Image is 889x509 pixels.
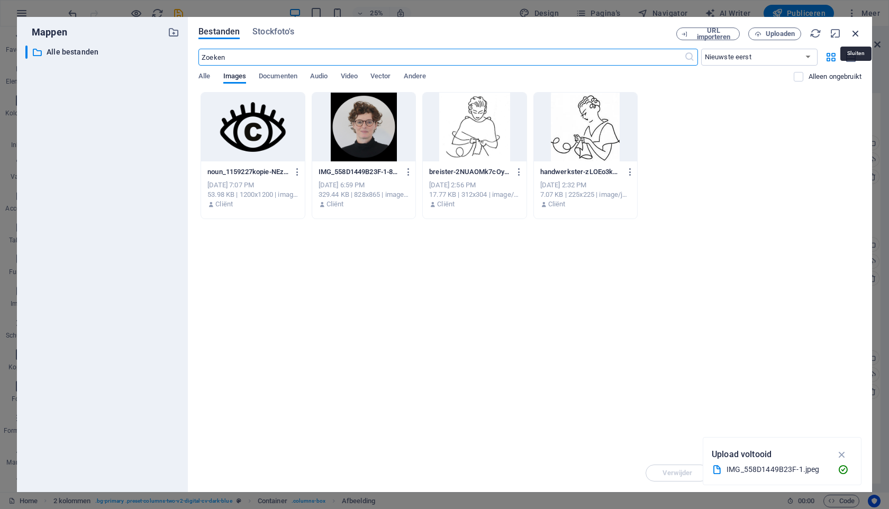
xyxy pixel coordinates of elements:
div: 53.98 KB | 1200x1200 | image/png [207,190,298,199]
span: Stockfoto's [252,25,294,38]
button: Uploaden [748,28,801,40]
p: noun_1159227kopie-NEzhvTKQFfppp5c7lsM73g.png [207,167,288,177]
p: handwerkster-zLOEo3kuT9HYJFJgkpKCJw.jpeg [540,167,621,177]
p: Cliënt [215,199,233,209]
span: Andere [404,70,427,85]
p: Laat alleen bestanden zien die nog niet op de website worden gebruikt. Bestanden die tijdens deze... [809,72,861,81]
span: Documenten [259,70,297,85]
div: [DATE] 2:56 PM [429,180,520,190]
p: Mappen [25,25,67,39]
i: Minimaliseren [830,28,841,39]
div: ​ [25,46,28,59]
span: URL importeren [692,28,735,40]
p: Upload voltooid [712,448,772,461]
p: Cliënt [437,199,455,209]
span: Alle [198,70,210,85]
p: Cliënt [326,199,344,209]
p: Cliënt [548,199,566,209]
div: [DATE] 7:07 PM [207,180,298,190]
div: [DATE] 2:32 PM [540,180,631,190]
span: Video [341,70,358,85]
i: Opnieuw laden [810,28,821,39]
button: URL importeren [676,28,740,40]
span: Bestanden [198,25,240,38]
span: Vector [370,70,391,85]
div: 7.07 KB | 225x225 | image/jpeg [540,190,631,199]
i: Nieuwe map aanmaken [168,26,179,38]
span: Audio [310,70,328,85]
div: 17.77 KB | 312x304 | image/jpeg [429,190,520,199]
input: Zoeken [198,49,684,66]
div: 329.44 KB | 828x865 | image/jpeg [319,190,409,199]
p: IMG_558D1449B23F-1-8Em8q7cpJIIsOIP4mnYhBg.jpeg [319,167,400,177]
span: Images [223,70,247,85]
p: breister-2NUAOMk7cOyelPBiXGoRMw.jpg [429,167,510,177]
div: IMG_558D1449B23F-1.jpeg [727,463,829,476]
span: Uploaden [766,31,795,37]
div: [DATE] 6:59 PM [319,180,409,190]
p: Alle bestanden [47,46,160,58]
